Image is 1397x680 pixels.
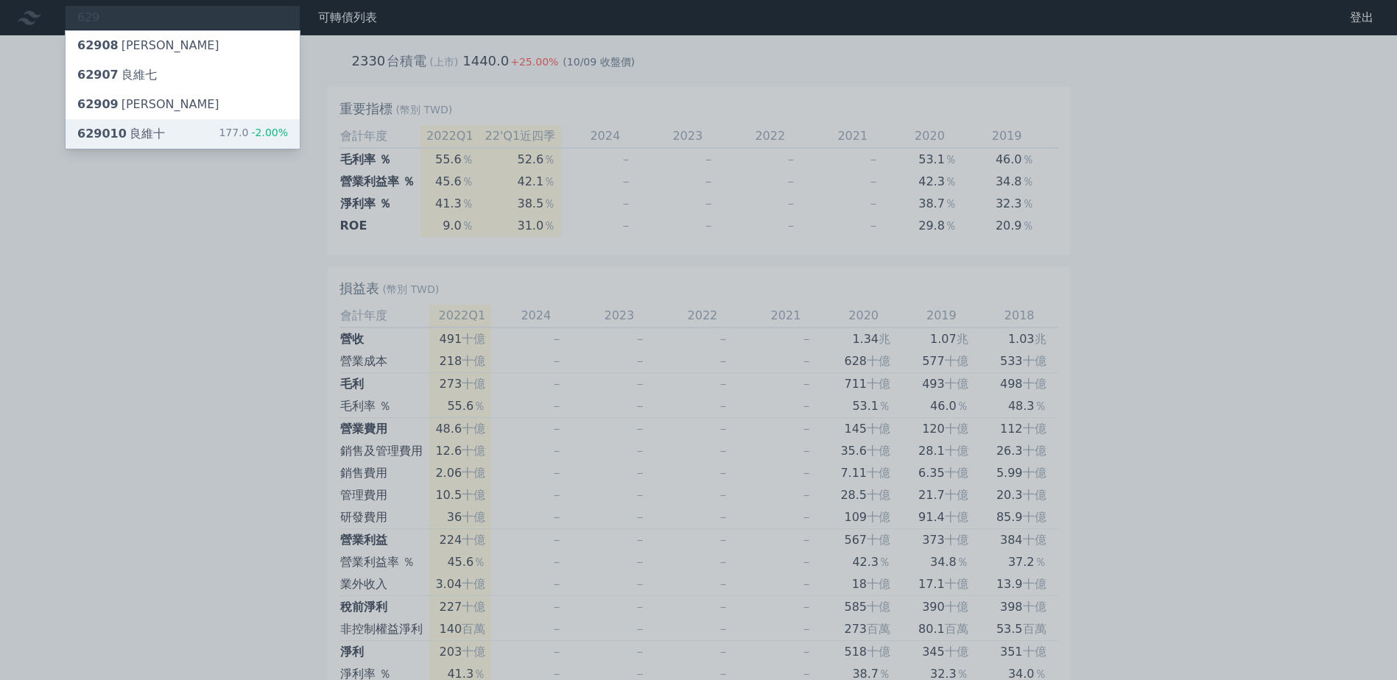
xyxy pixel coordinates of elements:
[77,125,165,143] div: 良維十
[77,38,119,52] span: 62908
[77,37,219,54] div: [PERSON_NAME]
[77,66,157,84] div: 良維七
[219,125,288,143] div: 177.0
[66,31,300,60] a: 62908[PERSON_NAME]
[77,96,219,113] div: [PERSON_NAME]
[77,68,119,82] span: 62907
[66,119,300,149] a: 629010良維十 177.0-2.00%
[77,97,119,111] span: 62909
[77,127,127,141] span: 629010
[248,127,288,138] span: -2.00%
[66,90,300,119] a: 62909[PERSON_NAME]
[66,60,300,90] a: 62907良維七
